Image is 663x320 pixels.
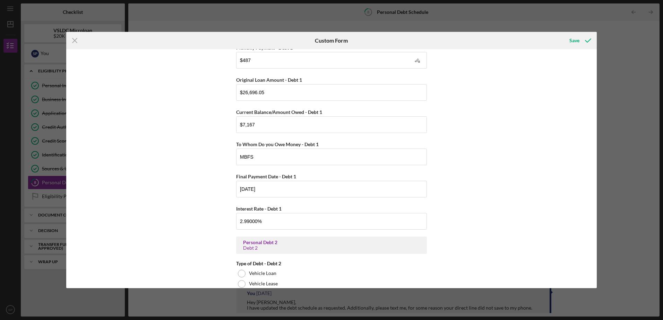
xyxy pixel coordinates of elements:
h6: Custom Form [315,37,348,44]
div: Type of Debt - Debt 2 [236,261,427,266]
label: Current Balance/Amount Owed - Debt 1 [236,109,322,115]
label: Monthly Payment - Debt 1 [236,45,293,51]
div: Save [569,34,579,47]
label: Vehicle Lease [249,281,278,286]
label: Interest Rate - Debt 1 [236,206,282,212]
div: Debt 2 [243,245,420,251]
label: Original Loan Amount - Debt 1 [236,77,302,83]
button: Save [562,34,597,47]
label: Vehicle Loan [249,270,276,276]
div: Personal Debt 2 [243,240,420,245]
label: To Whom Do you Owe Money - Debt 1 [236,141,319,147]
label: Final Payment Date - Debt 1 [236,174,296,179]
